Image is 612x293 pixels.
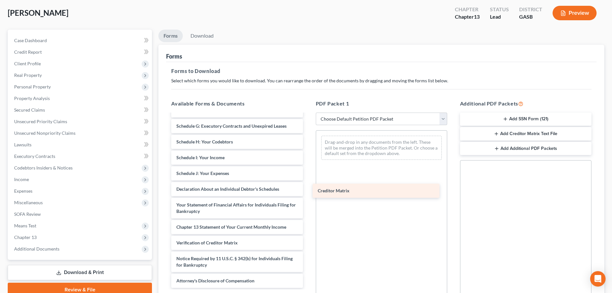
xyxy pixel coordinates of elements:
a: Secured Claims [9,104,152,116]
span: SOFA Review [14,211,41,217]
button: Add SSN Form (121) [460,113,591,126]
span: [PERSON_NAME] [8,8,68,17]
span: Schedule E/F: Creditors Who Have Unsecured Claims [176,107,283,113]
div: Open Intercom Messenger [590,271,606,287]
h5: PDF Packet 1 [316,100,447,107]
span: Schedule I: Your Income [176,155,225,160]
div: GASB [519,13,542,21]
span: Secured Claims [14,107,45,113]
span: Your Statement of Financial Affairs for Individuals Filing for Bankruptcy [176,202,296,214]
span: Case Dashboard [14,38,47,43]
span: Schedule J: Your Expenses [176,170,229,176]
a: Forms [158,30,183,42]
div: Status [490,6,509,13]
span: Chapter 13 Statement of Your Current Monthly Income [176,224,286,230]
a: Credit Report [9,46,152,58]
span: Executory Contracts [14,153,55,159]
div: Chapter [455,13,480,21]
h5: Available Forms & Documents [171,100,303,107]
h5: Forms to Download [171,67,591,75]
a: Unsecured Priority Claims [9,116,152,127]
span: 13 [474,14,480,20]
span: Unsecured Priority Claims [14,119,67,124]
div: Drag-and-drop in any documents from the left. These will be merged into the Petition PDF Packet. ... [321,136,442,160]
a: Download & Print [8,265,152,280]
a: SOFA Review [9,208,152,220]
button: Add Additional PDF Packets [460,142,591,155]
span: Property Analysis [14,96,50,101]
span: Credit Report [14,49,42,55]
span: Schedule G: Executory Contracts and Unexpired Leases [176,123,287,129]
a: Executory Contracts [9,151,152,162]
span: Income [14,177,29,182]
span: Additional Documents [14,246,59,252]
div: District [519,6,542,13]
div: Forms [166,52,182,60]
span: Means Test [14,223,36,228]
p: Select which forms you would like to download. You can rearrange the order of the documents by dr... [171,78,591,84]
span: Miscellaneous [14,200,43,205]
span: Real Property [14,72,42,78]
a: Download [185,30,219,42]
div: Lead [490,13,509,21]
h5: Additional PDF Packets [460,100,591,107]
span: Creditor Matrix [318,188,350,193]
span: Notice Required by 11 U.S.C. § 342(b) for Individuals Filing for Bankruptcy [176,256,293,268]
span: Lawsuits [14,142,31,147]
a: Case Dashboard [9,35,152,46]
a: Lawsuits [9,139,152,151]
span: Attorney's Disclosure of Compensation [176,278,254,283]
button: Preview [553,6,597,20]
span: Codebtors Insiders & Notices [14,165,73,170]
span: Expenses [14,188,32,194]
span: Unsecured Nonpriority Claims [14,130,75,136]
span: Personal Property [14,84,51,89]
span: Verification of Creditor Matrix [176,240,238,245]
div: Chapter [455,6,480,13]
button: Add Creditor Matrix Text File [460,127,591,141]
span: Client Profile [14,61,41,66]
span: Chapter 13 [14,234,37,240]
a: Property Analysis [9,93,152,104]
span: Schedule H: Your Codebtors [176,139,233,144]
span: Declaration About an Individual Debtor's Schedules [176,186,279,192]
a: Unsecured Nonpriority Claims [9,127,152,139]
